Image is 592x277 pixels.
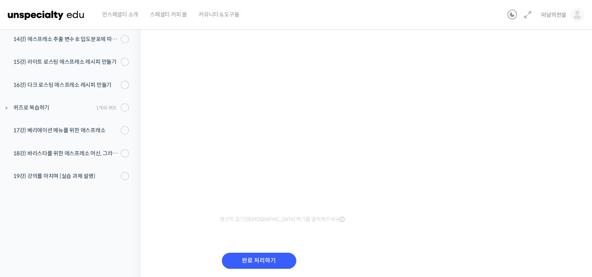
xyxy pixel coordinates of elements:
[13,172,118,180] div: 19강) 강의를 마치며 (실습 과제 설명)
[101,212,150,232] a: 설정
[2,212,52,232] a: 홈
[13,81,118,89] div: 16강) 다크 로스팅 에스프레소 레시피 만들기
[222,253,296,269] input: 완료 처리하기
[13,126,118,135] div: 17강) 베리에이션 메뉴를 위한 에스프레소
[13,35,118,43] div: 14강) 에스프레소 추출 변수 8: 입도분포에 따른 향미 변화
[13,149,118,158] div: 18강) 바리스타를 위한 에스프레소 머신, 그라인더 선택 가이드라인
[220,216,345,223] span: 영상이 끊기[DEMOGRAPHIC_DATA] 여기를 클릭해주세요
[72,224,81,230] span: 대화
[541,11,566,18] span: 미남의전설
[13,58,118,66] div: 15강) 라이트 로스팅 에스프레소 레시피 만들기
[25,224,29,230] span: 홈
[13,103,94,112] div: 퀴즈로 복습하기
[96,104,117,112] div: 1개의 퀴즈
[121,224,130,230] span: 설정
[52,212,101,232] a: 대화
